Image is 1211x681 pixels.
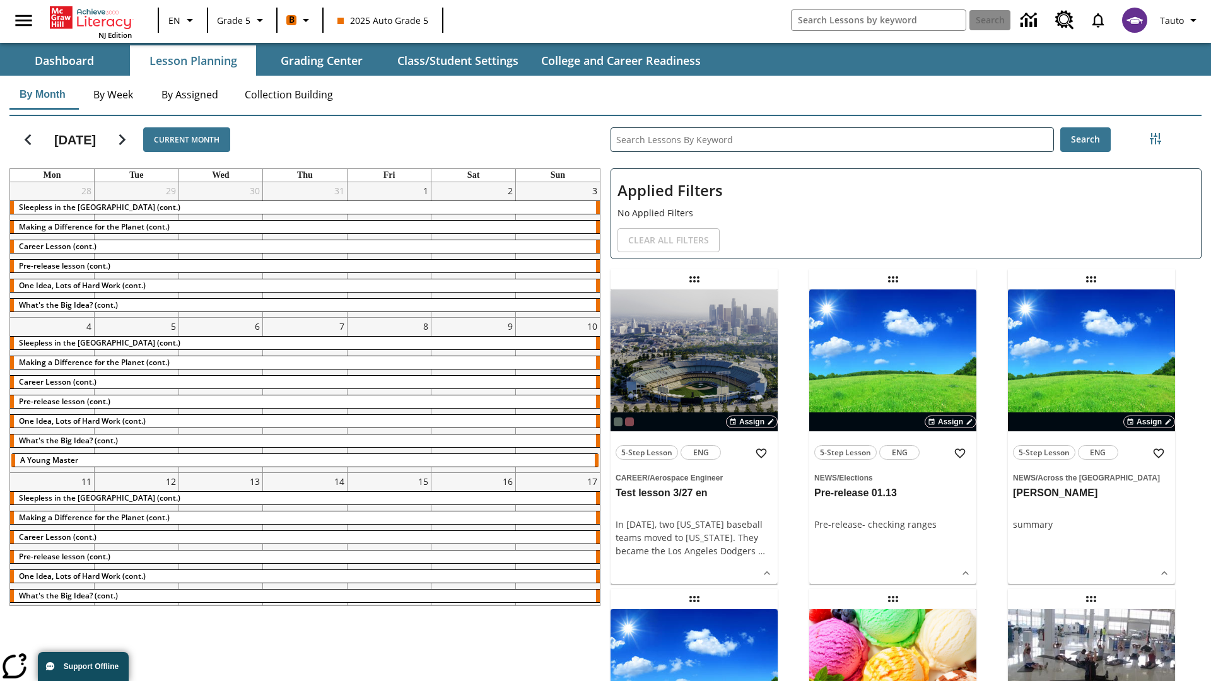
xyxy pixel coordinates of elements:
[925,416,976,428] button: Assign Choose Dates
[82,79,145,110] button: By Week
[1,45,127,76] button: Dashboard
[54,132,96,148] h2: [DATE]
[10,550,600,563] div: Pre-release lesson (cont.)
[1038,474,1160,482] span: Across the [GEOGRAPHIC_DATA]
[19,202,180,212] span: Sleepless in the Animal Kingdom (cont.)
[820,446,871,459] span: 5-Step Lesson
[127,169,146,182] a: Tuesday
[10,240,600,253] div: Career Lesson (cont.)
[1036,474,1038,482] span: /
[10,201,600,214] div: Sleepless in the Animal Kingdom (cont.)
[421,182,431,199] a: August 1, 2025
[263,318,348,473] td: August 7, 2025
[590,182,600,199] a: August 3, 2025
[235,79,343,110] button: Collection Building
[168,318,178,335] a: August 5, 2025
[949,442,971,465] button: Add to Favorites
[617,206,1195,219] p: No Applied Filters
[143,127,230,152] button: Current Month
[337,318,347,335] a: August 7, 2025
[1013,470,1170,484] span: Topic: News/Across the US
[50,5,132,30] a: Home
[750,442,773,465] button: Add to Favorites
[726,416,778,428] button: Assign Choose Dates
[337,14,428,27] span: 2025 Auto Grade 5
[1048,3,1082,37] a: Resource Center, Will open in new tab
[956,564,975,583] button: Show Details
[19,260,110,271] span: Pre-release lesson (cont.)
[1078,445,1118,460] button: ENG
[168,14,180,27] span: EN
[1013,487,1170,500] h3: olga inkwell
[130,45,256,76] button: Lesson Planning
[11,454,599,467] div: A Young Master
[616,487,773,500] h3: Test lesson 3/27 en
[10,221,600,233] div: Making a Difference for the Planet (cont.)
[1155,9,1206,32] button: Profile/Settings
[19,376,97,387] span: Career Lesson (cont.)
[421,318,431,335] a: August 8, 2025
[20,455,78,465] span: A Young Master
[1137,416,1162,428] span: Assign
[611,168,1202,259] div: Applied Filters
[263,473,348,608] td: August 14, 2025
[500,473,515,490] a: August 16, 2025
[19,396,110,407] span: Pre-release lesson (cont.)
[814,518,971,531] div: Pre-release- checking ranges
[10,279,600,292] div: One Idea, Lots of Hard Work (cont.)
[178,318,263,473] td: August 6, 2025
[10,376,600,388] div: Career Lesson (cont.)
[19,300,118,310] span: What's the Big Idea? (cont.)
[814,474,837,482] span: News
[515,318,600,473] td: August 10, 2025
[616,474,648,482] span: Career
[431,473,516,608] td: August 16, 2025
[1114,4,1155,37] button: Select a new avatar
[19,337,180,348] span: Sleepless in the Animal Kingdom (cont.)
[178,182,263,318] td: July 30, 2025
[19,571,146,581] span: One Idea, Lots of Hard Work (cont.)
[289,12,295,28] span: B
[614,417,623,426] div: OL 2025 Auto Grade 6
[347,473,431,608] td: August 15, 2025
[19,221,170,232] span: Making a Difference for the Planet (cont.)
[10,356,600,369] div: Making a Difference for the Planet (cont.)
[693,446,709,459] span: ENG
[648,474,650,482] span: /
[879,445,920,460] button: ENG
[5,2,42,39] button: Open side menu
[19,280,146,291] span: One Idea, Lots of Hard Work (cont.)
[381,169,398,182] a: Friday
[792,10,966,30] input: search field
[1143,126,1168,151] button: Filters Side menu
[883,269,903,289] div: Draggable lesson: Pre-release 01.13
[10,318,95,473] td: August 4, 2025
[1008,289,1175,584] div: lesson details
[611,128,1053,151] input: Search Lessons By Keyword
[883,589,903,609] div: Draggable lesson: Test regular lesson
[19,492,180,503] span: Sleepless in the Animal Kingdom (cont.)
[1082,4,1114,37] a: Notifications
[106,124,138,156] button: Next
[10,337,600,349] div: Sleepless in the Animal Kingdom (cont.)
[621,446,672,459] span: 5-Step Lesson
[938,416,963,428] span: Assign
[416,473,431,490] a: August 15, 2025
[515,473,600,608] td: August 17, 2025
[684,269,705,289] div: Draggable lesson: Test lesson 3/27 en
[79,182,94,199] a: July 28, 2025
[12,124,44,156] button: Previous
[10,260,600,272] div: Pre-release lesson (cont.)
[758,545,765,557] span: …
[19,241,97,252] span: Career Lesson (cont.)
[585,473,600,490] a: August 17, 2025
[95,182,179,318] td: July 29, 2025
[10,590,600,602] div: What's the Big Idea? (cont.)
[625,417,634,426] div: OL 2025 Auto Grade 12
[585,318,600,335] a: August 10, 2025
[247,473,262,490] a: August 13, 2025
[10,434,600,447] div: What's the Big Idea? (cont.)
[209,169,231,182] a: Wednesday
[19,357,170,368] span: Making a Difference for the Planet (cont.)
[531,45,711,76] button: College and Career Readiness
